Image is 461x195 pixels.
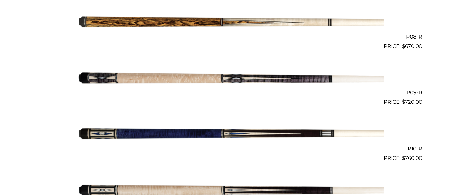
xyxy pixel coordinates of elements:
bdi: 670.00 [402,43,422,49]
span: $ [402,43,405,49]
a: P09-R $720.00 [39,53,422,106]
h2: P10-R [39,143,422,154]
img: P10-R [78,109,384,160]
span: $ [402,155,405,161]
bdi: 760.00 [402,155,422,161]
h2: P08-R [39,31,422,42]
a: P10-R $760.00 [39,109,422,162]
span: $ [402,99,405,105]
bdi: 720.00 [402,99,422,105]
h2: P09-R [39,87,422,98]
img: P09-R [78,53,384,104]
